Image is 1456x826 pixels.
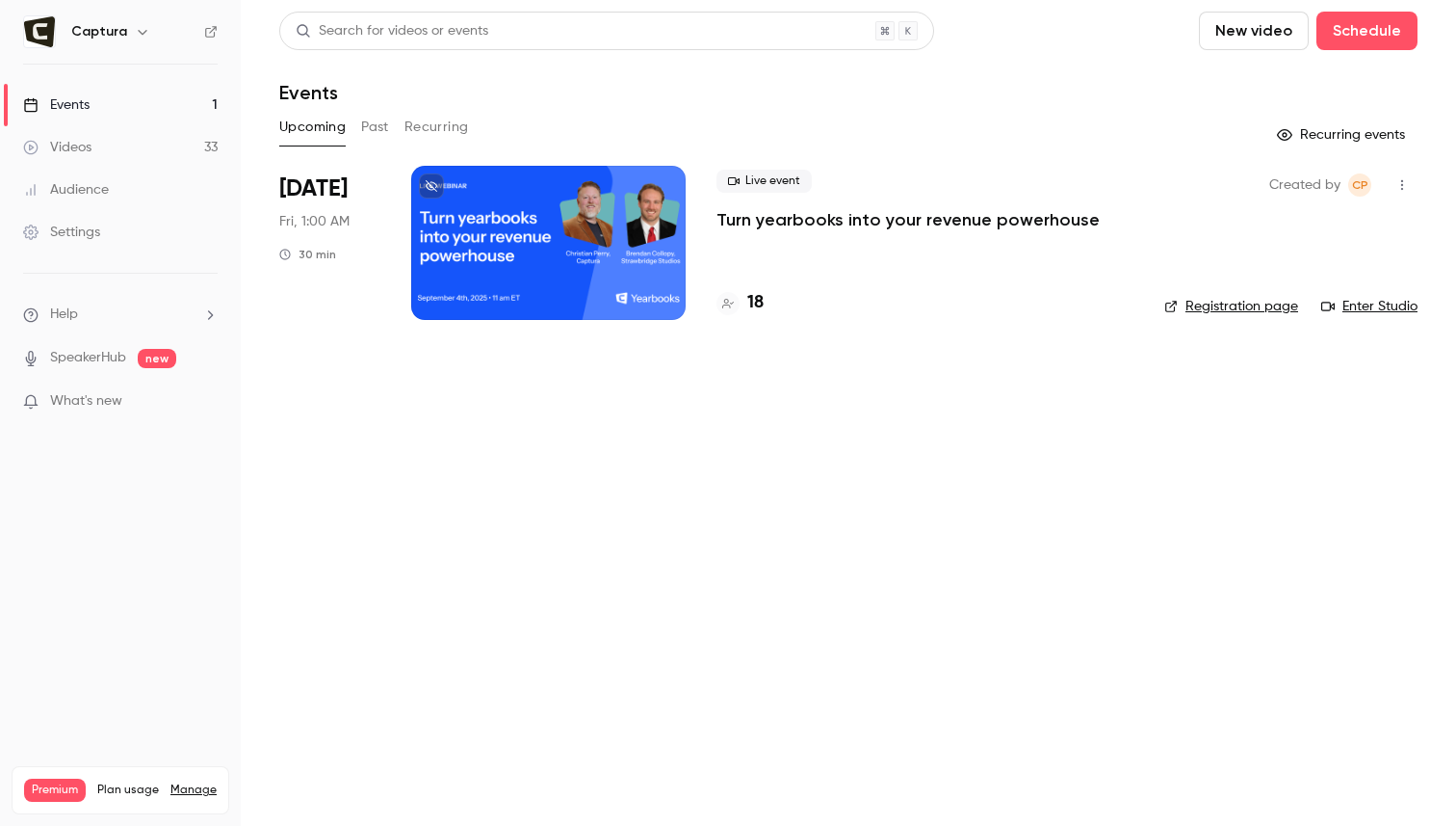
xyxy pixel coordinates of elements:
h4: 18 [747,290,764,316]
h6: Captura [71,22,127,41]
button: Past [361,112,389,143]
button: New video [1199,12,1309,50]
span: Live event [716,170,812,193]
a: Turn yearbooks into your revenue powerhouse [716,208,1100,231]
span: Claudia Platzer [1348,173,1371,197]
button: Recurring events [1268,120,1417,150]
button: Upcoming [279,112,346,143]
span: [DATE] [279,173,348,204]
div: Sep 4 Thu, 4:00 PM (Europe/London) [279,166,380,320]
span: Fri, 1:00 AM [279,212,350,231]
span: Premium [24,779,86,802]
li: help-dropdown-opener [23,305,218,325]
span: CP [1352,173,1368,197]
div: Audience [23,180,109,200]
button: Recurring [404,112,469,143]
a: Manage [170,783,217,798]
div: Videos [23,138,91,157]
span: new [138,349,176,368]
iframe: Noticeable Trigger [195,393,218,411]
span: Help [50,305,78,325]
div: Search for videos or events [296,21,488,41]
a: SpeakerHub [50,348,126,368]
div: Settings [23,223,100,242]
a: Enter Studio [1321,297,1417,316]
a: Registration page [1164,297,1298,316]
span: Plan usage [97,783,159,798]
button: Schedule [1316,12,1417,50]
span: Created by [1269,173,1340,197]
img: Captura [24,16,55,47]
h1: Events [279,81,338,104]
div: Events [23,95,90,115]
a: 18 [716,290,764,316]
span: What's new [50,391,122,412]
div: 30 min [279,247,336,262]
